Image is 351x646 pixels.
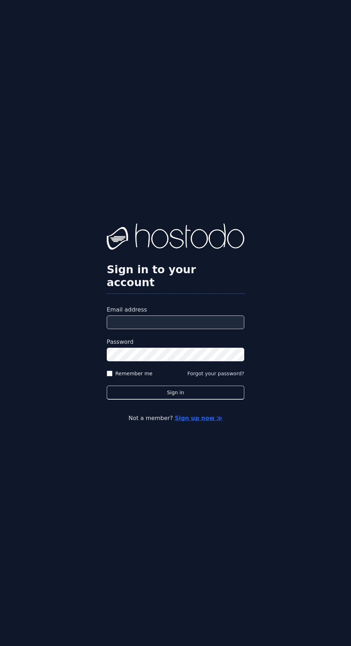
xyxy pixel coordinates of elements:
img: Hostodo [107,223,244,252]
label: Password [107,338,244,346]
a: Sign up now ≫ [175,415,222,421]
h2: Sign in to your account [107,263,244,289]
button: Sign in [107,386,244,400]
label: Email address [107,305,244,314]
button: Forgot your password? [187,370,244,377]
p: Not a member? [9,414,342,423]
label: Remember me [115,370,153,377]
